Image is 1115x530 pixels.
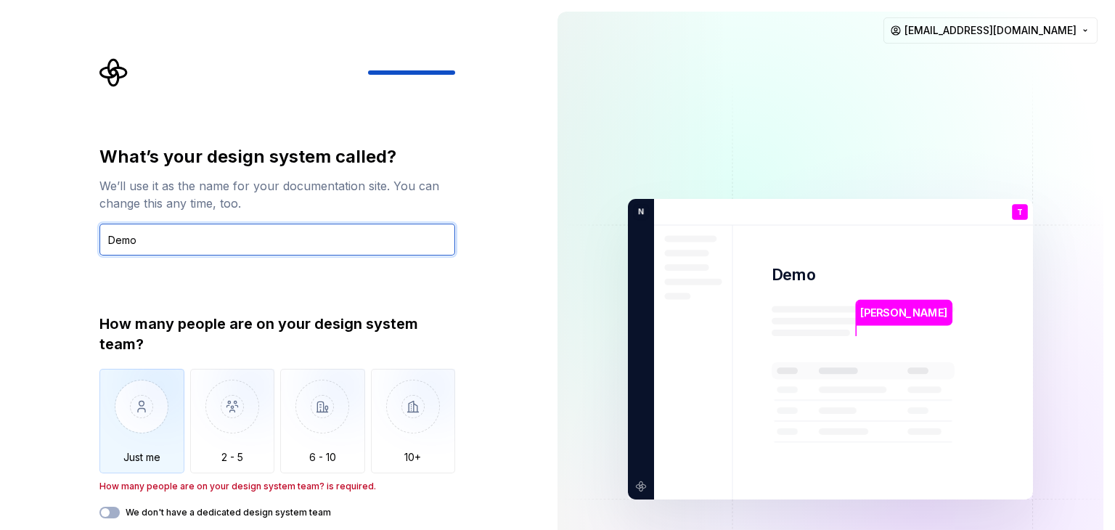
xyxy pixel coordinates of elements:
[99,481,455,492] p: How many people are on your design system team? is required.
[126,507,331,518] label: We don't have a dedicated design system team
[883,17,1098,44] button: [EMAIL_ADDRESS][DOMAIN_NAME]
[99,314,455,354] div: How many people are on your design system team?
[1017,208,1023,216] p: T
[99,224,455,256] input: Design system name
[99,58,128,87] svg: Supernova Logo
[904,23,1077,38] span: [EMAIL_ADDRESS][DOMAIN_NAME]
[633,205,644,219] p: N
[860,305,947,321] p: [PERSON_NAME]
[99,177,455,212] div: We’ll use it as the name for your documentation site. You can change this any time, too.
[772,264,815,285] p: Demo
[99,145,455,168] div: What’s your design system called?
